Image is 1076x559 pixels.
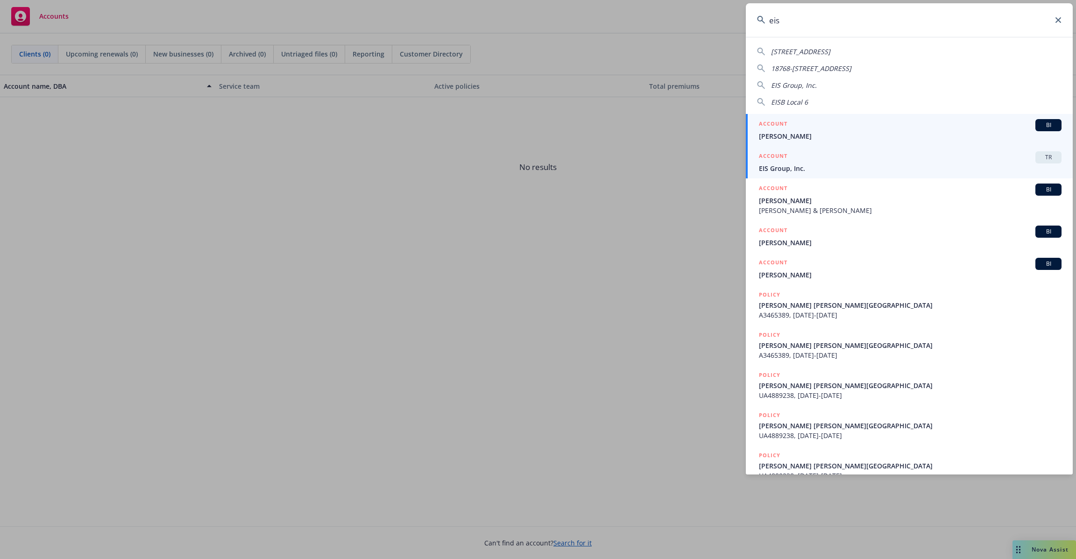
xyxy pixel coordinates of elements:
span: [PERSON_NAME] [PERSON_NAME][GEOGRAPHIC_DATA] [759,340,1062,350]
h5: ACCOUNT [759,119,787,130]
h5: POLICY [759,410,780,420]
h5: ACCOUNT [759,151,787,163]
span: [PERSON_NAME] [PERSON_NAME][GEOGRAPHIC_DATA] [759,421,1062,431]
span: [PERSON_NAME] [759,131,1062,141]
span: EIS Group, Inc. [771,81,817,90]
span: [PERSON_NAME] [759,270,1062,280]
span: A3465389, [DATE]-[DATE] [759,350,1062,360]
a: POLICY[PERSON_NAME] [PERSON_NAME][GEOGRAPHIC_DATA]UA4889238, [DATE]-[DATE] [746,446,1073,486]
a: POLICY[PERSON_NAME] [PERSON_NAME][GEOGRAPHIC_DATA]UA4889238, [DATE]-[DATE] [746,365,1073,405]
span: [PERSON_NAME] [759,238,1062,248]
span: EIS Group, Inc. [759,163,1062,173]
span: [PERSON_NAME] & [PERSON_NAME] [759,205,1062,215]
h5: ACCOUNT [759,226,787,237]
span: [PERSON_NAME] [PERSON_NAME][GEOGRAPHIC_DATA] [759,461,1062,471]
a: ACCOUNTBI[PERSON_NAME] [746,220,1073,253]
a: POLICY[PERSON_NAME] [PERSON_NAME][GEOGRAPHIC_DATA]A3465389, [DATE]-[DATE] [746,325,1073,365]
a: ACCOUNTBI[PERSON_NAME] [746,114,1073,146]
h5: POLICY [759,330,780,340]
h5: POLICY [759,290,780,299]
span: EISB Local 6 [771,98,808,106]
span: [STREET_ADDRESS] [771,47,830,56]
span: BI [1039,227,1058,236]
span: BI [1039,260,1058,268]
a: POLICY[PERSON_NAME] [PERSON_NAME][GEOGRAPHIC_DATA]UA4889238, [DATE]-[DATE] [746,405,1073,446]
h5: POLICY [759,370,780,380]
span: [PERSON_NAME] [759,196,1062,205]
a: ACCOUNTBI[PERSON_NAME][PERSON_NAME] & [PERSON_NAME] [746,178,1073,220]
input: Search... [746,3,1073,37]
h5: ACCOUNT [759,258,787,269]
span: A3465389, [DATE]-[DATE] [759,310,1062,320]
span: UA4889238, [DATE]-[DATE] [759,471,1062,481]
a: POLICY[PERSON_NAME] [PERSON_NAME][GEOGRAPHIC_DATA]A3465389, [DATE]-[DATE] [746,285,1073,325]
h5: ACCOUNT [759,184,787,195]
h5: POLICY [759,451,780,460]
span: UA4889238, [DATE]-[DATE] [759,431,1062,440]
a: ACCOUNTTREIS Group, Inc. [746,146,1073,178]
span: [PERSON_NAME] [PERSON_NAME][GEOGRAPHIC_DATA] [759,381,1062,390]
span: [PERSON_NAME] [PERSON_NAME][GEOGRAPHIC_DATA] [759,300,1062,310]
span: BI [1039,185,1058,194]
span: 18768-[STREET_ADDRESS] [771,64,851,73]
span: TR [1039,153,1058,162]
span: BI [1039,121,1058,129]
a: ACCOUNTBI[PERSON_NAME] [746,253,1073,285]
span: UA4889238, [DATE]-[DATE] [759,390,1062,400]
